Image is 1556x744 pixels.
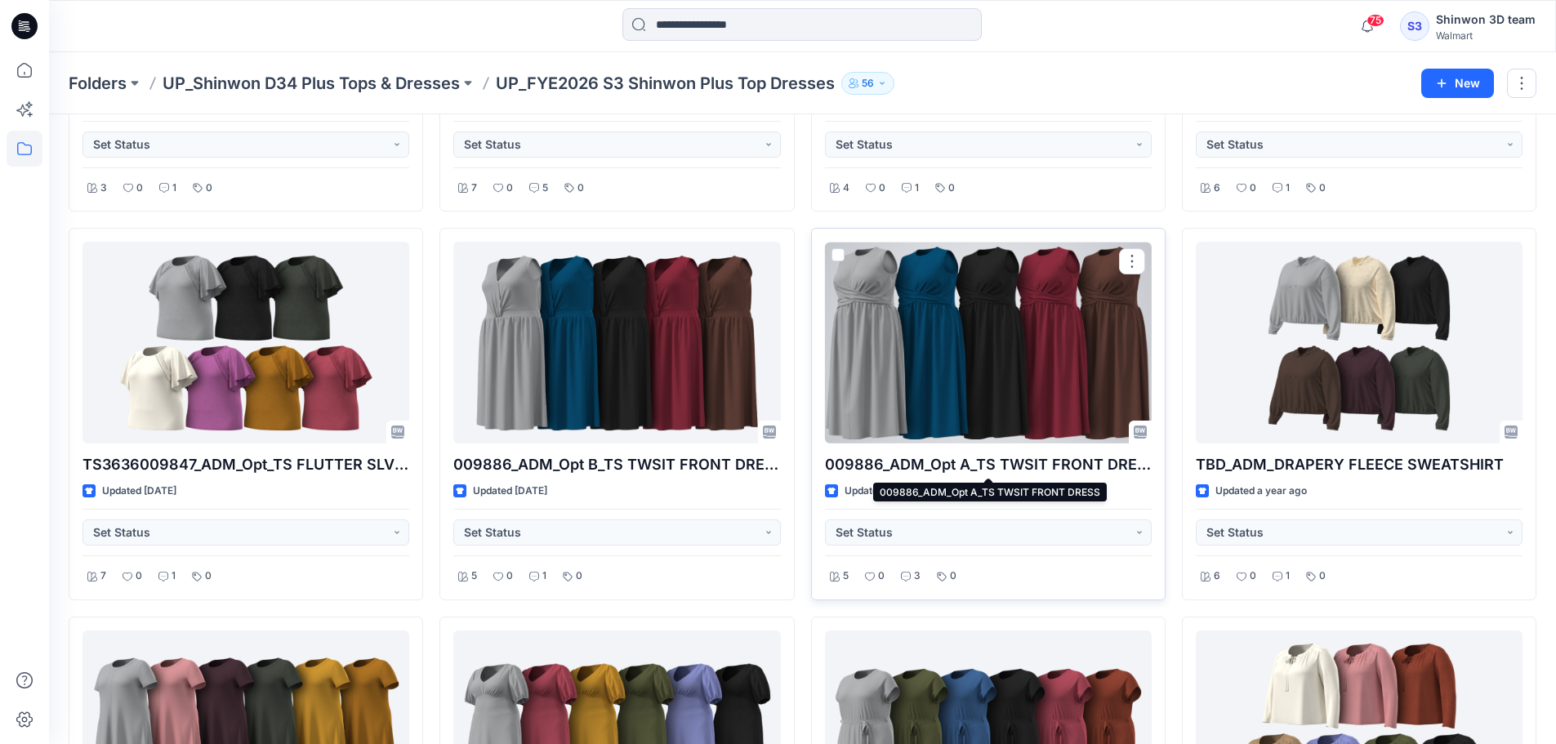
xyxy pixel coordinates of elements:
p: Updated [DATE] [473,483,547,500]
p: 0 [136,568,142,585]
a: Folders [69,72,127,95]
p: Updated [DATE] [102,483,176,500]
p: 56 [862,74,874,92]
p: 5 [843,568,849,585]
p: 0 [206,180,212,197]
p: 0 [1250,180,1256,197]
p: Updated [DATE] [845,483,919,500]
p: 3 [100,180,107,197]
p: 0 [879,180,885,197]
p: UP_FYE2026 S3 Shinwon Plus Top Dresses [496,72,835,95]
p: 7 [100,568,106,585]
div: Shinwon 3D team [1436,10,1536,29]
p: 1 [172,180,176,197]
a: 009886_ADM_Opt A_TS TWSIT FRONT DRESS [825,242,1152,443]
span: 75 [1367,14,1384,27]
a: TBD_ADM_DRAPERY FLEECE SWEATSHIRT [1196,242,1523,443]
p: 0 [506,568,513,585]
p: 0 [878,568,885,585]
p: 1 [542,568,546,585]
div: S3 [1400,11,1429,41]
p: 0 [577,180,584,197]
p: 009886_ADM_Opt B_TS TWSIT FRONT DRESS [453,453,780,476]
p: 5 [542,180,548,197]
p: 1 [915,180,919,197]
p: 1 [1286,180,1290,197]
a: UP_Shinwon D34 Plus Tops & Dresses [163,72,460,95]
button: New [1421,69,1494,98]
p: 0 [136,180,143,197]
p: 009886_ADM_Opt A_TS TWSIT FRONT DRESS [825,453,1152,476]
p: 1 [1286,568,1290,585]
p: 0 [576,568,582,585]
p: 3 [914,568,921,585]
p: TBD_ADM_DRAPERY FLEECE SWEATSHIRT [1196,453,1523,476]
p: 0 [1319,180,1326,197]
p: 0 [506,180,513,197]
p: 0 [948,180,955,197]
p: 0 [1250,568,1256,585]
a: TS3636009847_ADM_Opt_TS FLUTTER SLV TRIM TOP [82,242,409,443]
p: 1 [172,568,176,585]
p: 4 [843,180,849,197]
button: 56 [841,72,894,95]
p: Updated a year ago [1215,483,1307,500]
p: 7 [471,180,477,197]
p: 6 [1214,180,1220,197]
p: 6 [1214,568,1220,585]
p: 0 [1319,568,1326,585]
p: 5 [471,568,477,585]
p: 0 [205,568,212,585]
div: Walmart [1436,29,1536,42]
p: 0 [950,568,956,585]
p: TS3636009847_ADM_Opt_TS FLUTTER SLV TRIM TOP [82,453,409,476]
a: 009886_ADM_Opt B_TS TWSIT FRONT DRESS [453,242,780,443]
